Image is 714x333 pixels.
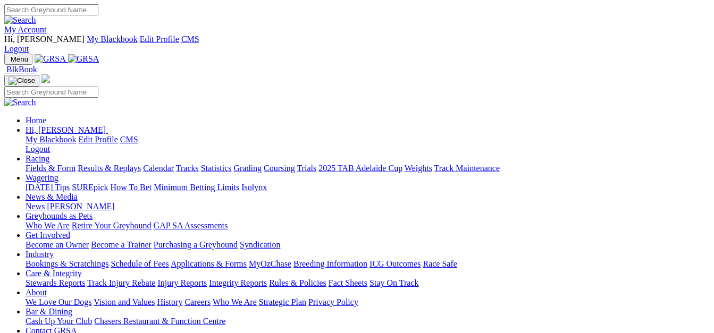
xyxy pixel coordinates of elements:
[240,240,280,249] a: Syndication
[369,278,418,287] a: Stay On Track
[4,44,29,53] a: Logout
[4,54,32,65] button: Toggle navigation
[269,278,326,287] a: Rules & Policies
[26,202,710,211] div: News & Media
[9,76,35,85] img: Close
[26,230,70,240] a: Get Involved
[4,98,36,107] img: Search
[26,135,77,144] a: My Blackbook
[26,144,50,153] a: Logout
[26,125,106,134] span: Hi, [PERSON_NAME]
[4,15,36,25] img: Search
[26,125,108,134] a: Hi, [PERSON_NAME]
[78,164,141,173] a: Results & Replays
[26,297,91,306] a: We Love Our Dogs
[4,35,710,54] div: My Account
[4,4,98,15] input: Search
[26,221,710,230] div: Greyhounds as Pets
[72,221,152,230] a: Retire Your Greyhound
[26,297,710,307] div: About
[405,164,432,173] a: Weights
[4,35,85,44] span: Hi, [PERSON_NAME]
[111,183,152,192] a: How To Bet
[26,183,710,192] div: Wagering
[6,65,37,74] span: BlkBook
[26,154,49,163] a: Racing
[87,35,138,44] a: My Blackbook
[26,211,93,220] a: Greyhounds as Pets
[154,221,228,230] a: GAP SA Assessments
[181,35,199,44] a: CMS
[26,317,710,326] div: Bar & Dining
[26,173,58,182] a: Wagering
[171,259,247,268] a: Applications & Forms
[68,54,99,64] img: GRSA
[140,35,179,44] a: Edit Profile
[234,164,262,173] a: Grading
[369,259,421,268] a: ICG Outcomes
[434,164,500,173] a: Track Maintenance
[35,54,66,64] img: GRSA
[4,25,47,34] a: My Account
[26,278,85,287] a: Stewards Reports
[94,297,155,306] a: Vision and Values
[143,164,174,173] a: Calendar
[259,297,306,306] a: Strategic Plan
[26,221,70,230] a: Who We Are
[4,75,39,87] button: Toggle navigation
[11,55,28,63] span: Menu
[79,135,118,144] a: Edit Profile
[26,183,70,192] a: [DATE] Tips
[293,259,367,268] a: Breeding Information
[297,164,316,173] a: Trials
[26,288,47,297] a: About
[318,164,402,173] a: 2025 TAB Adelaide Cup
[87,278,155,287] a: Track Injury Rebate
[423,259,457,268] a: Race Safe
[249,259,291,268] a: MyOzChase
[26,269,82,278] a: Care & Integrity
[26,240,89,249] a: Become an Owner
[213,297,257,306] a: Who We Are
[154,183,239,192] a: Minimum Betting Limits
[264,164,295,173] a: Coursing
[120,135,138,144] a: CMS
[26,192,78,201] a: News & Media
[91,240,152,249] a: Become a Trainer
[184,297,211,306] a: Careers
[4,87,98,98] input: Search
[26,240,710,250] div: Get Involved
[72,183,108,192] a: SUREpick
[47,202,114,211] a: [PERSON_NAME]
[209,278,267,287] a: Integrity Reports
[26,317,92,326] a: Cash Up Your Club
[241,183,267,192] a: Isolynx
[41,74,50,83] img: logo-grsa-white.png
[4,65,37,74] a: BlkBook
[26,116,46,125] a: Home
[26,164,710,173] div: Racing
[26,278,710,288] div: Care & Integrity
[26,259,710,269] div: Industry
[157,278,207,287] a: Injury Reports
[26,259,108,268] a: Bookings & Scratchings
[201,164,232,173] a: Statistics
[329,278,367,287] a: Fact Sheets
[94,317,225,326] a: Chasers Restaurant & Function Centre
[26,250,54,259] a: Industry
[26,135,710,154] div: Hi, [PERSON_NAME]
[26,307,72,316] a: Bar & Dining
[308,297,358,306] a: Privacy Policy
[111,259,169,268] a: Schedule of Fees
[157,297,182,306] a: History
[154,240,238,249] a: Purchasing a Greyhound
[26,202,45,211] a: News
[26,164,75,173] a: Fields & Form
[176,164,199,173] a: Tracks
